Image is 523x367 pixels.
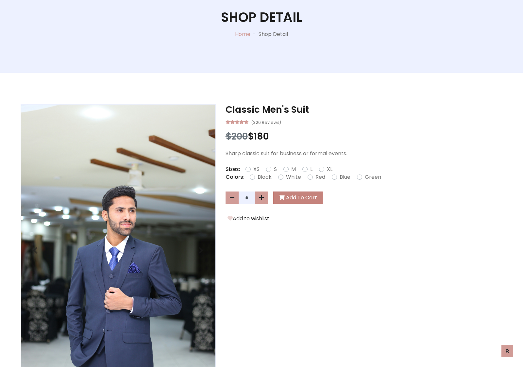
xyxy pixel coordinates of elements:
button: Add to wishlist [226,214,271,223]
label: XS [253,165,260,173]
span: $200 [226,130,248,143]
label: White [286,173,301,181]
p: Shop Detail [259,30,288,38]
label: Black [258,173,272,181]
label: Blue [340,173,350,181]
span: 180 [254,130,269,143]
button: Add To Cart [273,192,323,204]
h3: $ [226,131,502,142]
p: Sharp classic suit for business or formal events. [226,150,502,158]
label: L [310,165,312,173]
p: Sizes: [226,165,240,173]
label: Green [365,173,381,181]
p: Colors: [226,173,245,181]
small: (326 Reviews) [251,118,281,126]
a: Home [235,30,250,38]
label: S [274,165,277,173]
label: Red [315,173,325,181]
p: - [250,30,259,38]
label: XL [327,165,332,173]
h1: Shop Detail [221,9,302,25]
label: M [291,165,296,173]
h3: Classic Men's Suit [226,104,502,115]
